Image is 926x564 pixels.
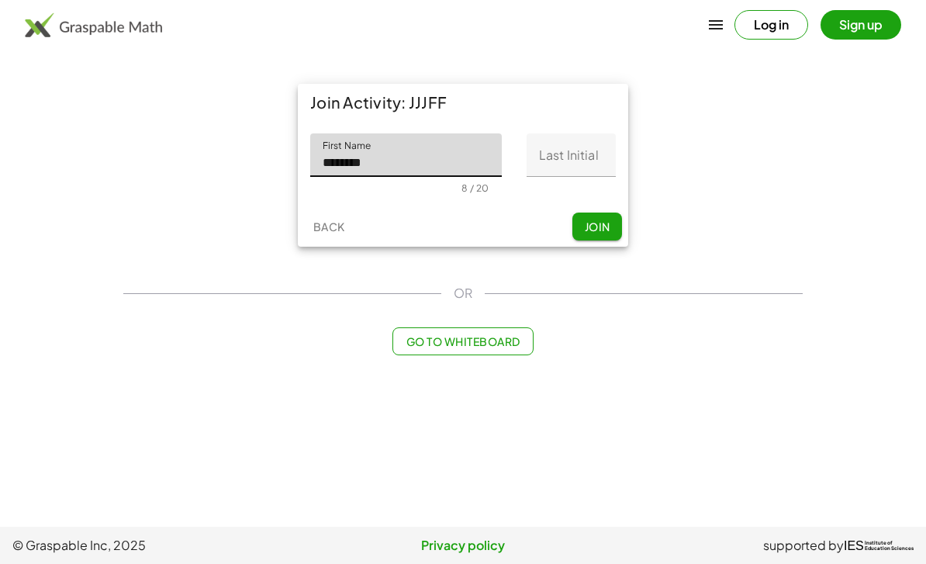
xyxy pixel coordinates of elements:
span: Go to Whiteboard [406,334,520,348]
span: IES [844,538,864,553]
span: Institute of Education Sciences [865,541,914,552]
a: IESInstitute ofEducation Sciences [844,536,914,555]
button: Back [304,213,354,240]
span: supported by [763,536,844,555]
a: Privacy policy [313,536,613,555]
button: Log in [734,10,808,40]
span: Back [313,220,344,234]
div: 8 / 20 [461,182,489,194]
div: Join Activity: JJJFF [298,84,628,121]
span: Join [584,220,610,234]
button: Join [572,213,622,240]
span: © Graspable Inc, 2025 [12,536,313,555]
span: OR [454,284,472,303]
button: Go to Whiteboard [392,327,533,355]
button: Sign up [821,10,901,40]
